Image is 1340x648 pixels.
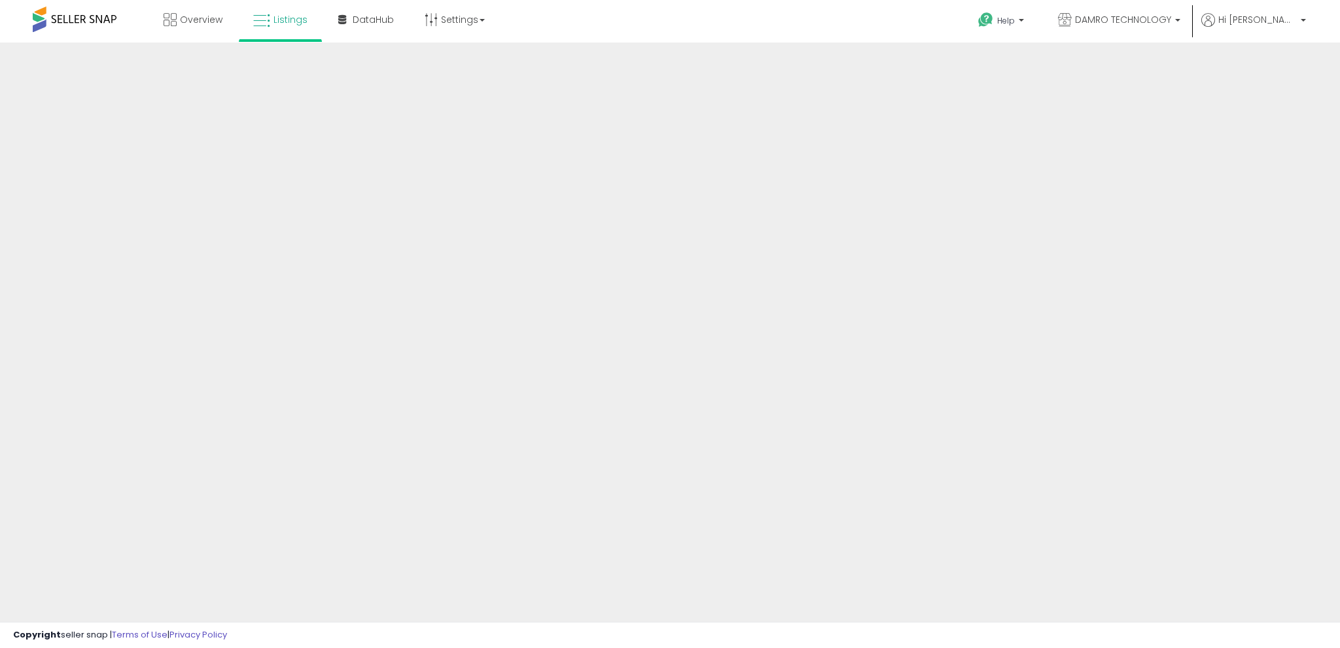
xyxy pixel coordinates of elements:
span: DAMRO TECHNOLOGY [1075,13,1171,26]
a: Help [968,2,1037,43]
span: DataHub [353,13,394,26]
i: Get Help [978,12,994,28]
span: Overview [180,13,222,26]
a: Hi [PERSON_NAME] [1201,13,1306,43]
span: Help [997,15,1015,26]
span: Hi [PERSON_NAME] [1218,13,1297,26]
span: Listings [273,13,308,26]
